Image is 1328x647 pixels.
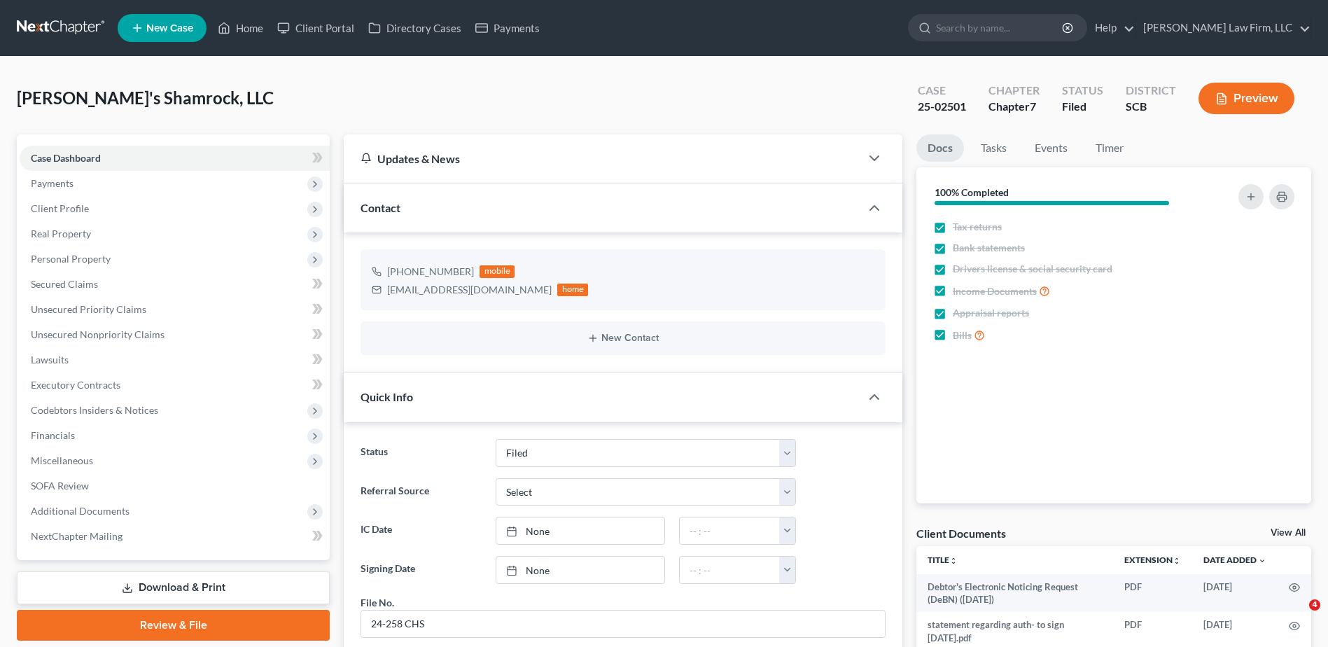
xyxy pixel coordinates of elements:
span: Secured Claims [31,278,98,290]
div: Filed [1062,99,1103,115]
span: Unsecured Nonpriority Claims [31,328,165,340]
input: -- : -- [680,557,780,583]
span: Client Profile [31,202,89,214]
span: Income Documents [953,284,1037,298]
td: PDF [1113,574,1192,613]
span: NextChapter Mailing [31,530,123,542]
button: New Contact [372,333,874,344]
input: Search by name... [936,15,1064,41]
span: Appraisal reports [953,306,1029,320]
span: Bank statements [953,241,1025,255]
span: Drivers license & social security card [953,262,1112,276]
a: Docs [916,134,964,162]
span: Additional Documents [31,505,130,517]
span: Quick Info [361,390,413,403]
a: Titleunfold_more [928,555,958,565]
a: Help [1088,15,1135,41]
a: Download & Print [17,571,330,604]
a: Tasks [970,134,1018,162]
a: None [496,517,664,544]
span: 4 [1309,599,1320,611]
div: SCB [1126,99,1176,115]
span: Codebtors Insiders & Notices [31,404,158,416]
a: Timer [1084,134,1135,162]
div: Status [1062,83,1103,99]
strong: 100% Completed [935,186,1009,198]
label: IC Date [354,517,488,545]
div: Updates & News [361,151,844,166]
a: Date Added expand_more [1203,555,1266,565]
iframe: Intercom live chat [1280,599,1314,633]
input: -- [361,611,885,637]
a: Case Dashboard [20,146,330,171]
div: mobile [480,265,515,278]
a: Extensionunfold_more [1124,555,1181,565]
span: 7 [1030,99,1036,113]
i: unfold_more [1173,557,1181,565]
a: Executory Contracts [20,373,330,398]
div: [PHONE_NUMBER] [387,265,474,279]
a: Review & File [17,610,330,641]
div: Case [918,83,966,99]
div: District [1126,83,1176,99]
span: Executory Contracts [31,379,120,391]
a: NextChapter Mailing [20,524,330,549]
a: Events [1023,134,1079,162]
span: Bills [953,328,972,342]
a: None [496,557,664,583]
label: Status [354,439,488,467]
span: New Case [146,23,193,34]
label: Referral Source [354,478,488,506]
span: Tax returns [953,220,1002,234]
button: Preview [1198,83,1294,114]
span: Contact [361,201,400,214]
span: Case Dashboard [31,152,101,164]
td: Debtor's Electronic Noticing Request (DeBN) ([DATE]) [916,574,1113,613]
i: unfold_more [949,557,958,565]
a: [PERSON_NAME] Law Firm, LLC [1136,15,1310,41]
span: Unsecured Priority Claims [31,303,146,315]
a: SOFA Review [20,473,330,499]
span: [PERSON_NAME]'s Shamrock, LLC [17,88,274,108]
div: [EMAIL_ADDRESS][DOMAIN_NAME] [387,283,552,297]
span: Miscellaneous [31,454,93,466]
div: Client Documents [916,526,1006,541]
div: File No. [361,595,394,610]
i: expand_more [1258,557,1266,565]
div: 25-02501 [918,99,966,115]
span: Payments [31,177,74,189]
span: SOFA Review [31,480,89,492]
a: Directory Cases [361,15,468,41]
a: Unsecured Nonpriority Claims [20,322,330,347]
div: Chapter [988,83,1040,99]
td: [DATE] [1192,574,1278,613]
label: Signing Date [354,556,488,584]
div: Chapter [988,99,1040,115]
a: Secured Claims [20,272,330,297]
a: Lawsuits [20,347,330,373]
span: Lawsuits [31,354,69,366]
a: Home [211,15,270,41]
div: home [557,284,588,296]
a: Payments [468,15,547,41]
span: Real Property [31,228,91,239]
span: Personal Property [31,253,111,265]
span: Financials [31,429,75,441]
a: View All [1271,528,1306,538]
input: -- : -- [680,517,780,544]
a: Unsecured Priority Claims [20,297,330,322]
a: Client Portal [270,15,361,41]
